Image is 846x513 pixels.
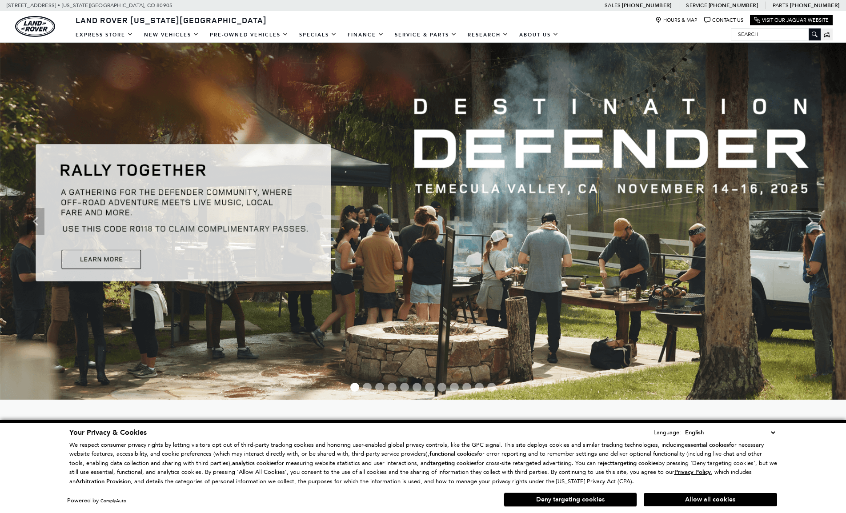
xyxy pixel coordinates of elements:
span: Your Privacy & Cookies [69,428,147,437]
button: Deny targeting cookies [504,493,637,507]
a: Finance [342,27,389,43]
button: Allow all cookies [644,493,777,506]
span: Sales [605,2,621,8]
a: New Vehicles [139,27,204,43]
a: ComplyAuto [100,498,126,504]
span: Go to slide 9 [450,383,459,392]
span: Go to slide 1 [350,383,359,392]
span: Go to slide 11 [475,383,484,392]
span: Go to slide 3 [375,383,384,392]
span: Go to slide 7 [425,383,434,392]
span: Service [686,2,707,8]
a: Specials [294,27,342,43]
strong: targeting cookies [430,459,477,467]
u: Privacy Policy [674,468,711,476]
span: Go to slide 5 [400,383,409,392]
strong: analytics cookies [232,459,277,467]
strong: functional cookies [429,450,477,458]
a: About Us [514,27,564,43]
span: Go to slide 4 [388,383,397,392]
span: Go to slide 10 [462,383,471,392]
a: Hours & Map [655,17,698,24]
a: [STREET_ADDRESS] • [US_STATE][GEOGRAPHIC_DATA], CO 80905 [7,2,172,8]
input: Search [731,29,820,40]
div: Previous [27,208,44,235]
a: Land Rover [US_STATE][GEOGRAPHIC_DATA] [70,15,272,25]
nav: Main Navigation [70,27,564,43]
div: Language: [654,429,681,435]
span: Go to slide 8 [437,383,446,392]
img: Land Rover [15,16,55,37]
a: [PHONE_NUMBER] [790,2,839,9]
p: We respect consumer privacy rights by letting visitors opt out of third-party tracking cookies an... [69,441,777,486]
strong: essential cookies [685,441,729,449]
a: EXPRESS STORE [70,27,139,43]
a: Service & Parts [389,27,462,43]
a: Research [462,27,514,43]
select: Language Select [683,428,777,437]
a: [PHONE_NUMBER] [709,2,758,9]
a: Privacy Policy [674,469,711,475]
span: Go to slide 12 [487,383,496,392]
a: Contact Us [704,17,743,24]
strong: Arbitration Provision [76,477,131,485]
span: Go to slide 6 [413,383,421,392]
div: Powered by [67,498,126,504]
strong: targeting cookies [612,459,658,467]
span: Parts [773,2,789,8]
a: Visit Our Jaguar Website [754,17,829,24]
a: [PHONE_NUMBER] [622,2,671,9]
a: land-rover [15,16,55,37]
a: Pre-Owned Vehicles [204,27,294,43]
span: Land Rover [US_STATE][GEOGRAPHIC_DATA] [76,15,267,25]
span: Go to slide 2 [363,383,372,392]
div: Next [802,208,819,235]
